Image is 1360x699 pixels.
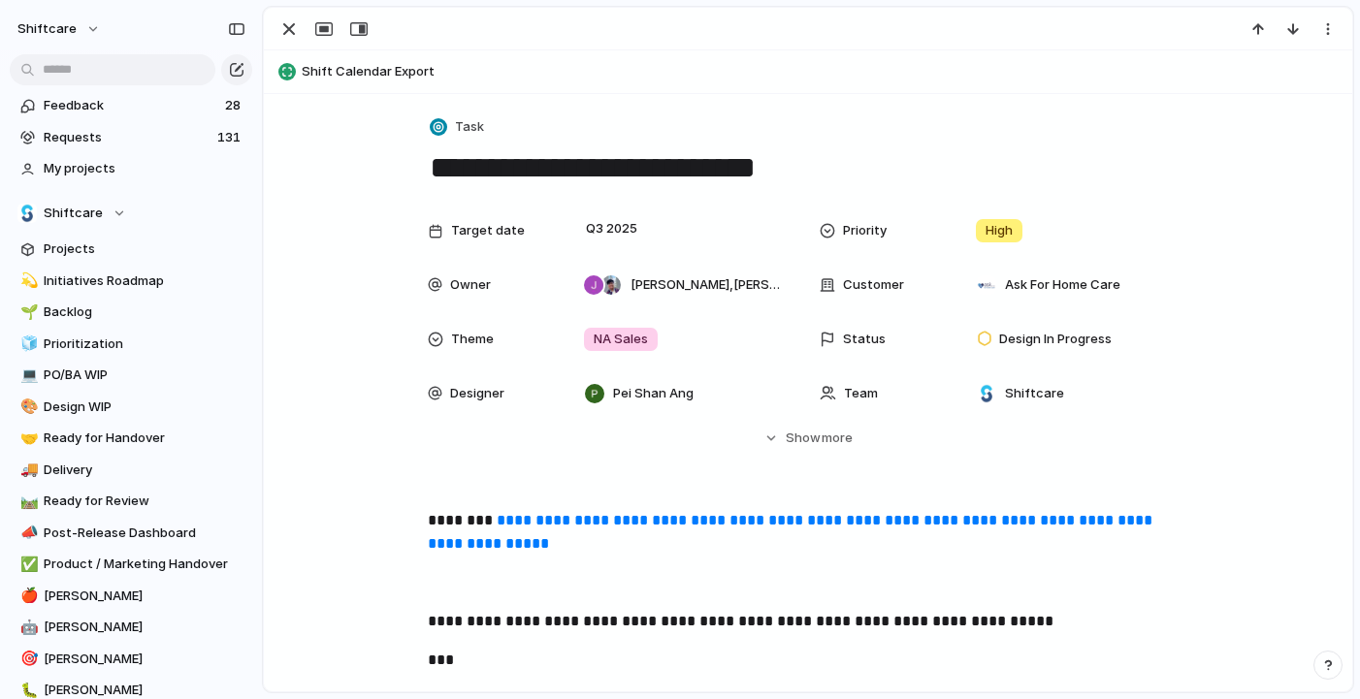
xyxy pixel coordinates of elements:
span: Shift Calendar Export [302,62,1344,81]
button: 💻 [17,365,37,385]
span: Post-Release Dashboard [44,524,245,543]
button: 🤖 [17,618,37,637]
a: 🤖[PERSON_NAME] [10,613,252,642]
a: 📣Post-Release Dashboard [10,519,252,548]
span: Product / Marketing Handover [44,555,245,574]
span: Delivery [44,461,245,480]
span: Ready for Review [44,492,245,511]
div: 💫 [20,270,34,292]
span: Target date [451,221,525,240]
span: Show [786,429,821,448]
span: Owner [450,275,491,295]
a: 🍎[PERSON_NAME] [10,582,252,611]
button: 🍎 [17,587,37,606]
span: [PERSON_NAME] , [PERSON_NAME] [631,275,780,295]
span: Priority [843,221,887,240]
div: 📣 [20,522,34,544]
span: Task [455,117,484,137]
span: more [822,429,853,448]
button: 🎯 [17,650,37,669]
a: ✅Product / Marketing Handover [10,550,252,579]
span: Theme [451,330,494,349]
button: 📣 [17,524,37,543]
span: NA Sales [594,330,648,349]
a: Projects [10,235,252,264]
span: Design WIP [44,397,245,417]
div: 🤝 [20,428,34,450]
button: 💫 [17,271,37,291]
div: 🎯 [20,648,34,670]
button: 🚚 [17,461,37,480]
div: 🍎 [20,585,34,607]
button: 🧊 [17,334,37,354]
span: [PERSON_NAME] [44,650,245,669]
div: 🛤️ [20,491,34,513]
a: 🤝Ready for Handover [10,424,252,453]
span: Requests [44,128,211,147]
span: Prioritization [44,334,245,354]
div: 🚚 [20,459,34,481]
span: Shiftcare [1005,384,1064,403]
span: Projects [44,239,245,259]
span: 131 [217,128,244,147]
span: Customer [843,275,904,295]
span: Designer [450,384,504,403]
a: 💻PO/BA WIP [10,361,252,390]
a: 🧊Prioritization [10,330,252,359]
button: 🎨 [17,397,37,417]
span: [PERSON_NAME] [44,618,245,637]
a: 🎯[PERSON_NAME] [10,645,252,674]
button: Task [426,113,490,142]
span: Design In Progress [999,330,1112,349]
span: Shiftcare [44,204,103,223]
span: High [986,221,1013,240]
div: 🧊 [20,333,34,355]
span: PO/BA WIP [44,365,245,385]
a: My projects [10,154,252,183]
button: Shiftcare [10,199,252,228]
span: Backlog [44,302,245,322]
button: 🛤️ [17,492,37,511]
span: 28 [225,96,244,115]
span: Status [843,330,886,349]
span: [PERSON_NAME] [44,587,245,606]
button: ✅ [17,555,37,574]
span: Ask For Home Care [1005,275,1120,295]
button: 🤝 [17,429,37,448]
span: Ready for Handover [44,429,245,448]
div: 💻 [20,365,34,387]
a: Feedback28 [10,91,252,120]
span: Feedback [44,96,219,115]
span: Team [844,384,878,403]
a: 🌱Backlog [10,298,252,327]
a: 💫Initiatives Roadmap [10,267,252,296]
a: Requests131 [10,123,252,152]
span: My projects [44,159,245,178]
span: shiftcare [17,19,77,39]
button: Showmore [428,421,1188,456]
a: 🎨Design WIP [10,393,252,422]
button: shiftcare [9,14,111,45]
span: Initiatives Roadmap [44,271,245,291]
div: ✅ [20,554,34,576]
a: 🛤️Ready for Review [10,487,252,516]
button: 🌱 [17,302,37,322]
span: Pei Shan Ang [613,384,694,403]
div: 🎨 [20,396,34,418]
button: Shift Calendar Export [273,56,1344,87]
div: 🤖 [20,617,34,639]
div: 🌱 [20,302,34,324]
a: 🚚Delivery [10,456,252,485]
